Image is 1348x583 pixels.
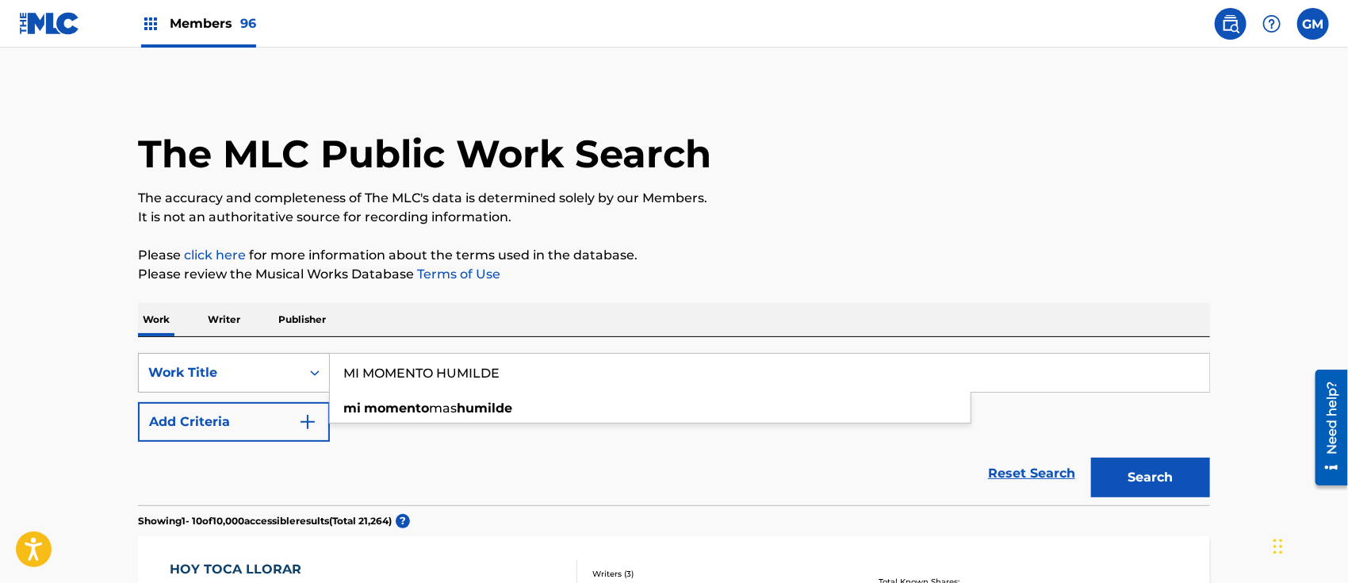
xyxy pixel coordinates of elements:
[1215,8,1247,40] a: Public Search
[1269,507,1348,583] iframe: Chat Widget
[1091,458,1210,497] button: Search
[364,401,429,416] strong: momento
[138,353,1210,505] form: Search Form
[1304,364,1348,492] iframe: Resource Center
[457,401,512,416] strong: humilde
[240,16,256,31] span: 96
[184,247,246,263] a: click here
[138,402,330,442] button: Add Criteria
[1297,8,1329,40] div: User Menu
[298,412,317,431] img: 9d2ae6d4665cec9f34b9.svg
[170,14,256,33] span: Members
[138,514,392,528] p: Showing 1 - 10 of 10,000 accessible results (Total 21,264 )
[1273,523,1283,570] div: Drag
[138,130,711,178] h1: The MLC Public Work Search
[1221,14,1240,33] img: search
[1262,14,1281,33] img: help
[203,303,245,336] p: Writer
[429,401,457,416] span: mas
[141,14,160,33] img: Top Rightsholders
[138,265,1210,284] p: Please review the Musical Works Database
[343,401,361,416] strong: mi
[274,303,331,336] p: Publisher
[980,456,1083,491] a: Reset Search
[138,246,1210,265] p: Please for more information about the terms used in the database.
[138,208,1210,227] p: It is not an authoritative source for recording information.
[396,514,410,528] span: ?
[138,303,174,336] p: Work
[1256,8,1288,40] div: Help
[414,267,500,282] a: Terms of Use
[138,189,1210,208] p: The accuracy and completeness of The MLC's data is determined solely by our Members.
[592,568,832,580] div: Writers ( 3 )
[170,560,316,579] div: HOY TOCA LLORAR
[19,12,80,35] img: MLC Logo
[148,363,291,382] div: Work Title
